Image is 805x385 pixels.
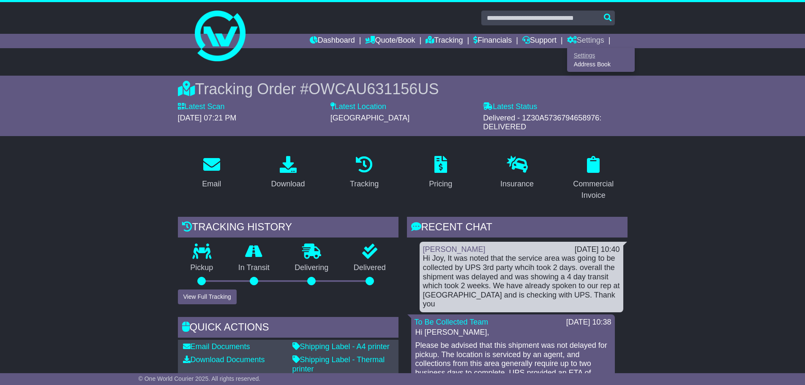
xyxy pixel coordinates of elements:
[292,342,390,351] a: Shipping Label - A4 printer
[473,34,512,48] a: Financials
[522,34,557,48] a: Support
[423,245,486,254] a: [PERSON_NAME]
[282,263,341,273] p: Delivering
[415,318,488,326] a: To Be Collected Team
[178,80,628,98] div: Tracking Order #
[292,355,385,373] a: Shipping Label - Thermal printer
[495,153,539,193] a: Insurance
[178,289,237,304] button: View Full Tracking
[350,178,379,190] div: Tracking
[183,342,250,351] a: Email Documents
[568,51,634,60] a: Settings
[559,153,628,204] a: Commercial Invoice
[407,217,628,240] div: RECENT CHAT
[178,317,398,340] div: Quick Actions
[567,48,635,72] div: Quote/Book
[568,60,634,69] a: Address Book
[178,217,398,240] div: Tracking history
[271,178,305,190] div: Download
[566,318,611,327] div: [DATE] 10:38
[330,102,386,112] label: Latest Location
[308,80,439,98] span: OWCAU631156US
[330,114,409,122] span: [GEOGRAPHIC_DATA]
[500,178,534,190] div: Insurance
[202,178,221,190] div: Email
[429,178,452,190] div: Pricing
[483,114,601,131] span: Delivered - 1Z30A5736794658976: DELIVERED
[483,102,537,112] label: Latest Status
[344,153,384,193] a: Tracking
[415,328,611,337] p: Hi [PERSON_NAME],
[265,153,310,193] a: Download
[178,263,226,273] p: Pickup
[310,34,355,48] a: Dashboard
[178,102,225,112] label: Latest Scan
[178,114,237,122] span: [DATE] 07:21 PM
[183,355,265,364] a: Download Documents
[567,34,604,48] a: Settings
[423,153,458,193] a: Pricing
[565,178,622,201] div: Commercial Invoice
[426,34,463,48] a: Tracking
[226,263,282,273] p: In Transit
[423,254,620,309] div: Hi Joy, It was noted that the service area was going to be collected by UPS 3rd party whcih took ...
[341,263,398,273] p: Delivered
[196,153,226,193] a: Email
[365,34,415,48] a: Quote/Book
[139,375,261,382] span: © One World Courier 2025. All rights reserved.
[575,245,620,254] div: [DATE] 10:40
